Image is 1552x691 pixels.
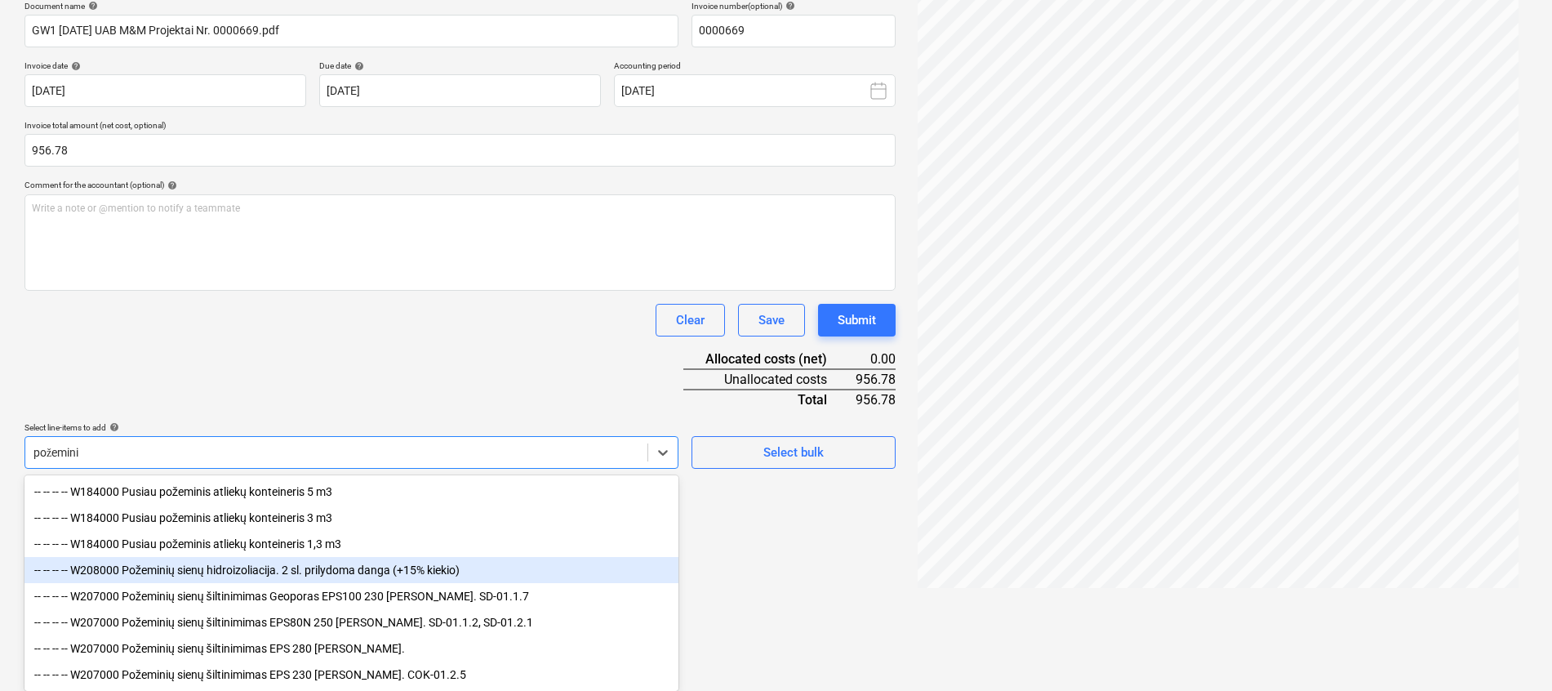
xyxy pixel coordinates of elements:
[24,662,678,688] div: -- -- -- -- W207000 Požeminių sienų šiltinimimas EPS 230 mm grunte. COK-01.2.5
[614,60,896,74] p: Accounting period
[24,609,678,635] div: -- -- -- -- W207000 Požeminių sienų šiltinimimas EPS80N 250 mm grunte. SD-01.1.2, SD-01.2.1
[614,74,896,107] button: [DATE]
[85,1,98,11] span: help
[676,310,705,331] div: Clear
[24,74,306,107] input: Invoice date not specified
[692,436,896,469] button: Select bulk
[853,369,896,390] div: 956.78
[738,304,805,337] button: Save
[164,181,177,190] span: help
[683,369,853,390] div: Unallocated costs
[853,350,896,369] div: 0.00
[1470,613,1552,691] iframe: Chat Widget
[683,350,853,369] div: Allocated costs (net)
[24,180,896,190] div: Comment for the accountant (optional)
[24,635,678,662] div: -- -- -- -- W207000 Požeminių sienų šiltinimimas EPS 280 mm grunte.
[692,1,896,11] div: Invoice number (optional)
[24,609,678,635] div: -- -- -- -- W207000 Požeminių sienų šiltinimimas EPS80N 250 [PERSON_NAME]. SD-01.1.2, SD-01.2.1
[656,304,725,337] button: Clear
[24,557,678,583] div: -- -- -- -- W208000 Požeminių sienų hidroizoliacija. 2 sl. prilydoma danga (+15% kiekio)
[24,120,896,134] p: Invoice total amount (net cost, optional)
[24,583,678,609] div: -- -- -- -- W207000 Požeminių sienų šiltinimimas Geoporas EPS100 230 [PERSON_NAME]. SD-01.1.7
[24,1,678,11] div: Document name
[818,304,896,337] button: Submit
[683,390,853,409] div: Total
[24,15,678,47] input: Document name
[24,505,678,531] div: -- -- -- -- W184000 Pusiau požeminis atliekų konteineris 3 m3
[24,422,678,433] div: Select line-items to add
[24,662,678,688] div: -- -- -- -- W207000 Požeminių sienų šiltinimimas EPS 230 [PERSON_NAME]. COK-01.2.5
[692,15,896,47] input: Invoice number
[106,422,119,432] span: help
[24,635,678,662] div: -- -- -- -- W207000 Požeminių sienų šiltinimimas EPS 280 [PERSON_NAME].
[24,531,678,557] div: -- -- -- -- W184000 Pusiau požeminis atliekų konteineris 1,3 m3
[351,61,364,71] span: help
[68,61,81,71] span: help
[319,74,601,107] input: Due date not specified
[319,60,601,71] div: Due date
[853,390,896,409] div: 956.78
[838,310,876,331] div: Submit
[782,1,795,11] span: help
[24,583,678,609] div: -- -- -- -- W207000 Požeminių sienų šiltinimimas Geoporas EPS100 230 mm grunte. SD-01.1.7
[24,134,896,167] input: Invoice total amount (net cost, optional)
[24,479,678,505] div: -- -- -- -- W184000 Pusiau požeminis atliekų konteineris 5 m3
[763,442,824,463] div: Select bulk
[758,310,785,331] div: Save
[24,60,306,71] div: Invoice date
